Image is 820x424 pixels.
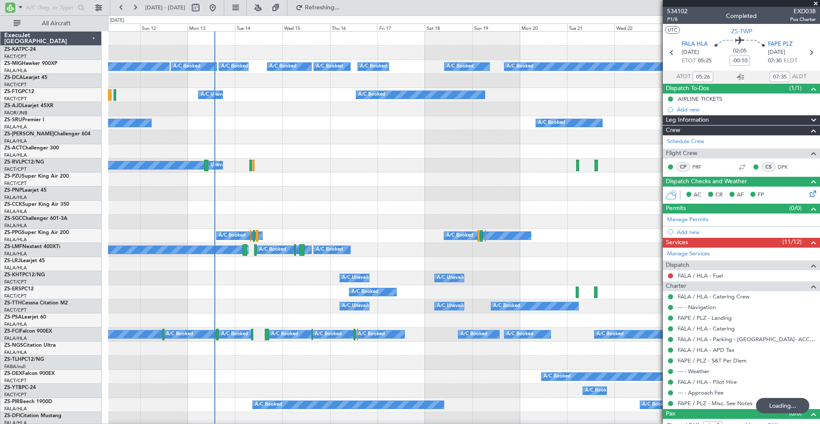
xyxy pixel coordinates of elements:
[4,413,61,418] a: ZS-DFICitation Mustang
[221,328,248,341] div: A/C Booked
[4,138,27,144] a: FALA/HLA
[26,1,75,14] input: A/C (Reg. or Type)
[4,329,20,334] span: ZS-FCI
[678,314,732,322] a: FAPE / PLZ - Landing
[676,73,691,81] span: ATOT
[677,106,816,113] div: Add new
[4,82,26,88] a: FACT/CPT
[676,162,690,172] div: CP
[437,272,472,284] div: A/C Unavailable
[4,371,55,376] a: ZS-DEXFalcon 900EX
[789,204,802,213] span: (0/0)
[693,72,713,82] input: --:--
[4,371,22,376] span: ZS-DEX
[472,23,520,31] div: Sun 19
[4,265,27,271] a: FALA/HLA
[4,357,44,362] a: ZS-TLHPC12/NG
[4,279,26,285] a: FACT/CPT
[292,1,343,15] button: Refreshing...
[4,75,23,80] span: ZS-DCA
[678,346,735,354] a: FALA / HLA - APD Tax
[667,216,709,224] a: Manage Permits
[4,180,26,187] a: FACT/CPT
[330,23,378,31] div: Thu 16
[145,4,185,12] span: [DATE] - [DATE]
[678,304,716,311] a: --- - Navigation
[4,132,91,137] a: ZS-[PERSON_NAME]Challenger 604
[678,95,722,102] div: AIRLINE TICKETS
[187,23,235,31] div: Mon 13
[4,321,27,328] a: FALA/HLA
[4,222,27,229] a: FALA/HLA
[678,378,737,386] a: FALA / HLA - Pilot Hire
[4,301,68,306] a: ZS-TTHCessna Citation M2
[678,368,709,375] a: --- - Weather
[4,96,26,102] a: FACT/CPT
[4,103,22,108] span: ZS-AJD
[4,117,44,123] a: ZS-SRUPremier I
[666,84,709,94] span: Dispatch To-Dos
[4,174,22,179] span: ZS-PZU
[315,328,342,341] div: A/C Booked
[782,237,802,246] span: (11/12)
[4,287,34,292] a: ZS-ERSPC12
[666,177,747,187] span: Dispatch Checks and Weather
[682,40,708,49] span: FALA HLA
[726,12,757,20] div: Completed
[642,398,669,411] div: A/C Booked
[4,230,69,235] a: ZS-PPGSuper King Air 200
[4,53,26,60] a: FACT/CPT
[790,16,816,23] span: Pos Charter
[784,57,797,65] span: ELDT
[665,26,680,34] button: UTC
[678,325,735,332] a: FALA / HLA - Catering
[316,243,343,256] div: A/C Booked
[4,47,36,52] a: ZS-KATPC-24
[778,163,797,171] a: DPK
[666,260,689,270] span: Dispatch
[792,73,806,81] span: ALDT
[493,300,520,313] div: A/C Booked
[756,398,809,413] div: Loading...
[201,159,236,172] div: A/C Unavailable
[4,244,22,249] span: ZS-LMF
[770,72,790,82] input: --:--
[447,60,474,73] div: A/C Booked
[4,237,27,243] a: FALA/HLA
[4,258,20,263] span: ZS-LRJ
[4,188,47,193] a: ZS-PNPLearjet 45
[4,272,45,278] a: ZS-KHTPC12/NG
[4,335,27,342] a: FALA/HLA
[22,20,90,26] span: All Aircraft
[4,146,59,151] a: ZS-ACTChallenger 300
[666,409,675,419] span: Pax
[271,328,298,341] div: A/C Booked
[4,202,22,207] span: ZS-CCK
[768,40,793,49] span: FAPE PLZ
[667,7,688,16] span: 534102
[666,115,709,125] span: Leg Information
[4,301,22,306] span: ZS-TTH
[761,162,776,172] div: CS
[305,5,340,11] span: Refreshing...
[4,146,22,151] span: ZS-ACT
[597,328,624,341] div: A/C Booked
[4,272,22,278] span: ZS-KHT
[4,293,26,299] a: FACT/CPT
[4,117,22,123] span: ZS-SRU
[4,47,22,52] span: ZS-KAT
[678,400,753,407] a: FAPE / PLZ - Misc. See Notes
[4,89,34,94] a: ZS-FTGPC12
[4,357,21,362] span: ZS-TLH
[667,137,704,146] a: Schedule Crew
[4,61,57,66] a: ZS-MIGHawker 900XP
[682,48,699,57] span: [DATE]
[4,230,22,235] span: ZS-PPG
[4,194,27,201] a: FALA/HLA
[715,191,723,199] span: CR
[221,60,248,73] div: A/C Booked
[733,47,747,56] span: 02:05
[4,216,22,221] span: ZS-SGC
[682,57,696,65] span: ETOT
[173,60,200,73] div: A/C Booked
